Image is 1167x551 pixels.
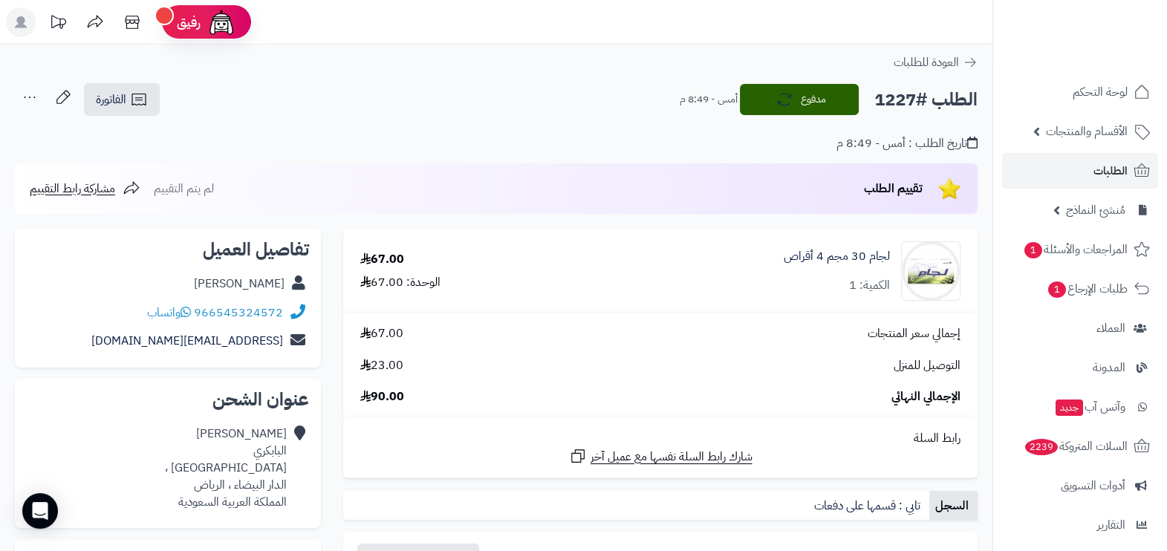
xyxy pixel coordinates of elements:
[740,84,859,115] button: مدفوع
[874,85,978,115] h2: الطلب #1227
[30,180,115,198] span: مشاركة رابط التقييم
[1002,350,1158,385] a: المدونة
[929,491,978,521] a: السجل
[360,251,404,268] div: 67.00
[864,180,923,198] span: تقييم الطلب
[1002,310,1158,346] a: العملاء
[194,304,283,322] a: 966545324572
[680,92,738,107] small: أمس - 8:49 م
[1002,271,1158,307] a: طلبات الإرجاع1
[30,180,140,198] a: مشاركة رابط التقييم
[1066,200,1125,221] span: مُنشئ النماذج
[569,447,752,466] a: شارك رابط السلة نفسها مع عميل آخر
[360,325,403,342] span: 67.00
[22,493,58,529] div: Open Intercom Messenger
[360,388,404,405] span: 90.00
[360,274,441,291] div: الوحدة: 67.00
[1002,389,1158,425] a: وآتس آبجديد
[360,357,403,374] span: 23.00
[1002,74,1158,110] a: لوحة التحكم
[91,332,283,350] a: [EMAIL_ADDRESS][DOMAIN_NAME]
[349,430,972,447] div: رابط السلة
[96,91,126,108] span: الفاتورة
[1046,121,1128,142] span: الأقسام والمنتجات
[1073,82,1128,102] span: لوحة التحكم
[868,325,960,342] span: إجمالي سعر المنتجات
[194,275,285,293] a: [PERSON_NAME]
[1047,281,1067,299] span: 1
[1093,160,1128,181] span: الطلبات
[177,13,201,31] span: رفيق
[891,388,960,405] span: الإجمالي النهائي
[849,277,890,294] div: الكمية: 1
[1002,153,1158,189] a: الطلبات
[1047,278,1128,299] span: طلبات الإرجاع
[1002,468,1158,503] a: أدوات التسويق
[27,391,309,408] h2: عنوان الشحن
[591,449,752,466] span: شارك رابط السلة نفسها مع عميل آخر
[1023,239,1128,260] span: المراجعات والأسئلة
[894,357,960,374] span: التوصيل للمنزل
[784,248,890,265] a: لجام 30 مجم 4 أقراص
[1097,515,1125,535] span: التقارير
[39,7,77,41] a: تحديثات المنصة
[147,304,191,322] a: واتساب
[1056,400,1083,416] span: جديد
[1061,475,1125,496] span: أدوات التسويق
[894,53,959,71] span: العودة للطلبات
[84,83,160,116] a: الفاتورة
[1024,436,1128,457] span: السلات المتروكة
[154,180,214,198] span: لم يتم التقييم
[1066,24,1153,55] img: logo-2.png
[1002,428,1158,464] a: السلات المتروكة2239
[902,241,960,301] img: 1752131479-Lejam%2030%20mg%204Tab-1-90x90.jpg
[836,135,978,152] div: تاريخ الطلب : أمس - 8:49 م
[1024,241,1043,259] span: 1
[1002,507,1158,543] a: التقارير
[165,426,287,510] div: [PERSON_NAME] البابكري [GEOGRAPHIC_DATA] ، الدار البيضاء ، الرياض المملكة العربية السعودية
[1002,232,1158,267] a: المراجعات والأسئلة1
[207,7,236,37] img: ai-face.png
[894,53,978,71] a: العودة للطلبات
[1024,438,1059,456] span: 2239
[808,491,929,521] a: تابي : قسمها على دفعات
[1096,318,1125,339] span: العملاء
[27,241,309,258] h2: تفاصيل العميل
[1054,397,1125,417] span: وآتس آب
[1093,357,1125,378] span: المدونة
